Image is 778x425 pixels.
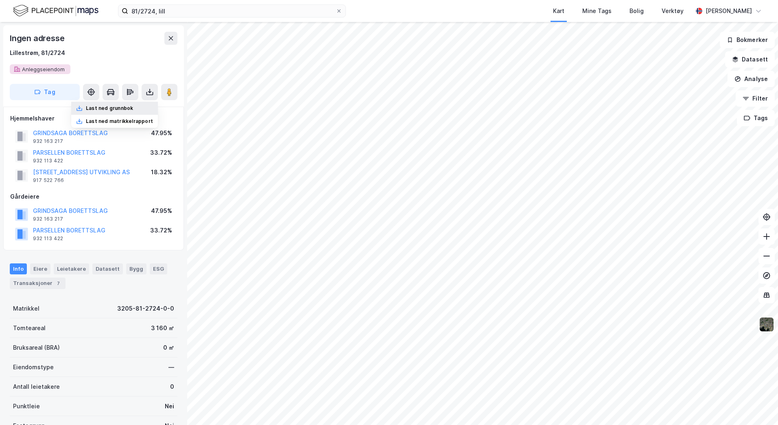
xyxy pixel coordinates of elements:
div: Verktøy [662,6,684,16]
div: 47.95% [151,128,172,138]
div: Nei [165,401,174,411]
div: 3205-81-2724-0-0 [117,304,174,313]
div: [PERSON_NAME] [706,6,752,16]
div: 18.32% [151,167,172,177]
div: Hjemmelshaver [10,114,177,123]
div: Kontrollprogram for chat [737,386,778,425]
div: 7 [54,279,62,287]
div: 932 113 422 [33,235,63,242]
div: Bruksareal (BRA) [13,343,60,353]
button: Datasett [725,51,775,68]
div: Kart [553,6,564,16]
div: 917 522 766 [33,177,64,184]
div: 932 163 217 [33,216,63,222]
div: Punktleie [13,401,40,411]
input: Søk på adresse, matrikkel, gårdeiere, leietakere eller personer [128,5,336,17]
div: 3 160 ㎡ [151,323,174,333]
div: Tomteareal [13,323,46,333]
div: Datasett [92,263,123,274]
div: 47.95% [151,206,172,216]
div: — [168,362,174,372]
iframe: Chat Widget [737,386,778,425]
div: Info [10,263,27,274]
button: Analyse [728,71,775,87]
div: 33.72% [150,226,172,235]
button: Tag [10,84,80,100]
div: Ingen adresse [10,32,66,45]
button: Tags [737,110,775,126]
img: logo.f888ab2527a4732fd821a326f86c7f29.svg [13,4,98,18]
div: Last ned grunnbok [86,105,133,112]
button: Filter [736,90,775,107]
div: Gårdeiere [10,192,177,202]
div: Transaksjoner [10,278,66,289]
div: Eiere [30,263,50,274]
div: Bygg [126,263,146,274]
div: Leietakere [54,263,89,274]
div: Eiendomstype [13,362,54,372]
div: ESG [150,263,167,274]
div: Last ned matrikkelrapport [86,118,153,125]
div: 932 113 422 [33,158,63,164]
div: 0 [170,382,174,392]
div: Mine Tags [582,6,612,16]
button: Bokmerker [720,32,775,48]
div: Bolig [629,6,644,16]
img: 9k= [759,317,774,332]
div: 0 ㎡ [163,343,174,353]
div: 33.72% [150,148,172,158]
div: Antall leietakere [13,382,60,392]
div: Lillestrøm, 81/2724 [10,48,65,58]
div: 932 163 217 [33,138,63,145]
div: Matrikkel [13,304,39,313]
